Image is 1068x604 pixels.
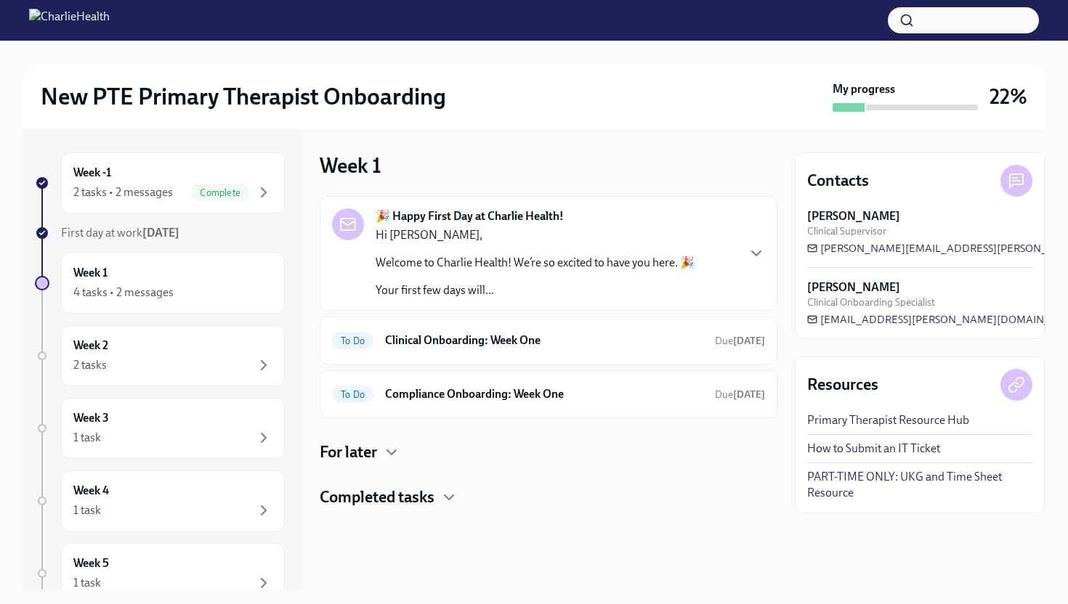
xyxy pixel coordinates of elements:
div: Completed tasks [320,486,777,508]
h2: New PTE Primary Therapist Onboarding [41,82,446,111]
a: Week 31 task [35,398,285,459]
span: Clinical Onboarding Specialist [807,295,935,309]
a: Week -12 tasks • 2 messagesComplete [35,152,285,213]
div: 4 tasks • 2 messages [73,285,174,301]
a: Week 51 task [35,543,285,604]
div: 2 tasks • 2 messages [73,184,173,200]
strong: [DATE] [142,226,179,240]
h4: Completed tasks [320,486,434,508]
h6: Compliance Onboarding: Week One [385,386,703,402]
span: To Do [332,335,373,346]
p: Your first few days will... [376,282,695,298]
h6: Week 2 [73,338,108,354]
a: How to Submit an IT Ticket [807,441,940,457]
div: 1 task [73,575,101,591]
span: Due [715,388,765,401]
h6: Week 4 [73,483,109,499]
p: Welcome to Charlie Health! We’re so excited to have you here. 🎉 [376,255,695,271]
strong: [PERSON_NAME] [807,279,900,295]
span: September 27th, 2025 10:00 [715,334,765,348]
a: First day at work[DATE] [35,225,285,241]
span: Due [715,335,765,347]
div: 1 task [73,430,101,446]
h6: Week 5 [73,555,109,571]
h4: Resources [807,374,878,396]
span: September 27th, 2025 10:00 [715,388,765,401]
a: PART-TIME ONLY: UKG and Time Sheet Resource [807,469,1032,501]
img: CharlieHealth [29,9,110,32]
a: Week 14 tasks • 2 messages [35,253,285,314]
div: For later [320,441,777,463]
h6: Week 1 [73,265,108,281]
strong: [PERSON_NAME] [807,208,900,224]
h6: Week 3 [73,410,109,426]
span: Clinical Supervisor [807,224,886,238]
h4: For later [320,441,377,463]
h3: 22% [990,83,1027,110]
span: First day at work [61,226,179,240]
h6: Week -1 [73,165,111,181]
h3: Week 1 [320,152,381,179]
a: Week 41 task [35,470,285,531]
div: 2 tasks [73,357,107,373]
a: To DoCompliance Onboarding: Week OneDue[DATE] [332,383,765,406]
a: Week 22 tasks [35,325,285,386]
span: Complete [191,187,249,198]
h4: Contacts [807,170,869,192]
h6: Clinical Onboarding: Week One [385,332,703,348]
strong: My progress [833,81,895,97]
a: Primary Therapist Resource Hub [807,412,969,428]
strong: [DATE] [733,388,765,401]
strong: [DATE] [733,335,765,347]
span: To Do [332,389,373,400]
strong: 🎉 Happy First Day at Charlie Health! [376,208,564,224]
a: To DoClinical Onboarding: Week OneDue[DATE] [332,329,765,352]
div: 1 task [73,502,101,518]
p: Hi [PERSON_NAME], [376,227,695,243]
